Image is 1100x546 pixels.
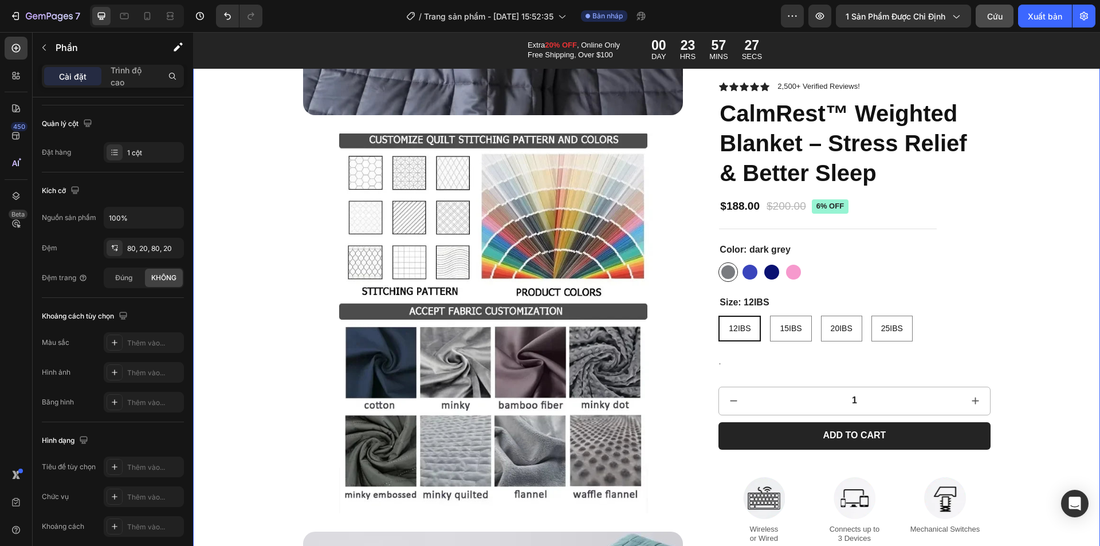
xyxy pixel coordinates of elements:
[587,292,608,301] span: 15IBS
[5,5,85,28] button: 7
[638,292,659,301] span: 20IBS
[42,148,71,156] font: Đặt hàng
[526,166,568,183] div: $188.00
[584,50,666,60] p: 2,500+ Verified Reviews!
[688,292,710,301] span: 25IBS
[592,11,623,20] font: Bản nháp
[42,186,66,195] font: Kích cỡ
[526,355,555,383] button: decrement
[13,123,25,131] font: 450
[127,493,165,501] font: Thêm vào...
[525,324,528,334] p: .
[617,493,705,512] p: Connects up to 3 Devices
[419,11,422,21] font: /
[11,210,25,218] font: Beta
[846,11,945,21] font: 1 sản phẩm được chỉ định
[42,398,74,406] font: Băng hình
[555,355,768,383] input: quantity
[127,244,172,253] font: 80, 20, 80, 20
[1028,11,1062,21] font: Xuất bản
[525,390,797,418] button: Add to cart
[525,264,577,278] legend: Size: 12IBS
[424,11,553,21] font: Trang sản phẩm - [DATE] 15:52:35
[731,445,773,487] img: gempages_581884511797641955-5fb553da-930d-4235-b6db-f80fddac3b88.png
[75,10,80,22] font: 7
[550,445,592,487] img: gempages_581884511797641955-780a8f64-898a-4dc3-9e98-a1dd495e3ddc.png
[127,339,165,347] font: Thêm vào...
[525,211,599,225] legend: Color: dark grey
[127,523,165,531] font: Thêm vào...
[104,207,183,228] input: Tự động
[115,273,132,282] font: Đúng
[56,41,150,54] p: Phần
[768,355,797,383] button: increment
[127,148,142,157] font: 1 cột
[127,463,165,472] font: Thêm vào...
[536,292,557,301] span: 12IBS
[42,368,70,376] font: Hình ảnh
[111,65,142,87] font: Trình độ cao
[193,32,1100,546] iframe: Khu vực thiết kế
[976,5,1013,28] button: Cứu
[1061,490,1089,517] div: Mở Intercom Messenger
[42,492,69,501] font: Chức vụ
[987,11,1003,21] font: Cứu
[525,65,797,157] h1: CalmRest™ Weighted Blanket – Stress Relief & Better Sleep
[708,493,796,502] p: Mechanical Switches
[42,436,74,445] font: Hình dạng
[56,42,78,53] font: Phần
[42,462,96,471] font: Tiêu đề tùy chọn
[836,5,971,28] button: 1 sản phẩm được chỉ định
[127,368,165,377] font: Thêm vào...
[619,167,655,182] pre: 6% off
[216,5,262,28] div: Hoàn tác/Làm lại
[42,522,84,531] font: Khoảng cách
[42,243,57,252] font: Đệm
[59,72,87,81] font: Cài đặt
[572,166,614,183] div: $200.00
[630,398,693,410] div: Add to cart
[42,312,114,320] font: Khoảng cách tùy chọn
[641,445,682,487] img: gempages_581884511797641955-f62606b4-ded7-4329-a26a-b4a0686ba8c6.png
[151,273,176,282] font: KHÔNG
[127,398,165,407] font: Thêm vào...
[1018,5,1072,28] button: Xuất bản
[42,273,76,282] font: Đệm trang
[42,213,96,222] font: Nguồn sản phẩm
[42,338,69,347] font: Màu sắc
[42,119,78,128] font: Quản lý cột
[527,493,615,512] p: Wireless or Wired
